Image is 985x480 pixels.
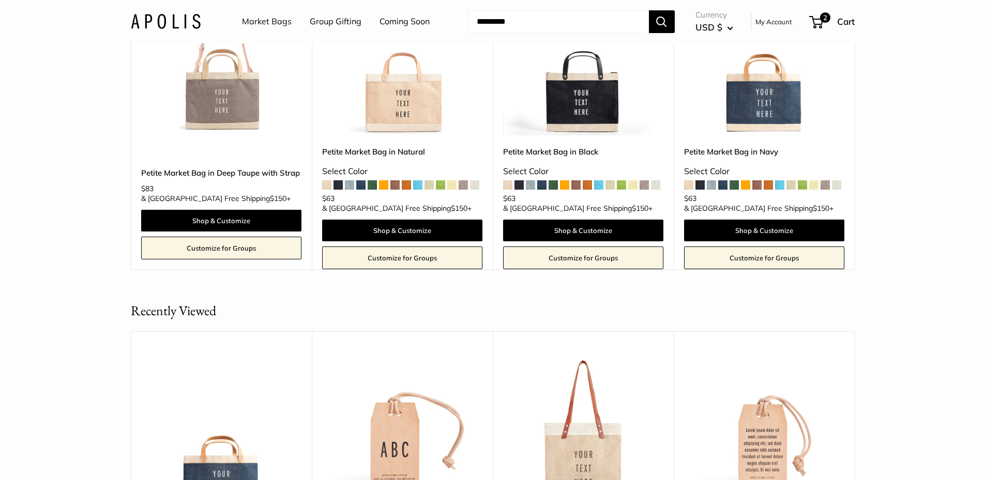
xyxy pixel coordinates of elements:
a: Customize for Groups [684,246,844,269]
button: Search [649,10,675,33]
div: Select Color [322,164,482,179]
a: Petite Market Bag in Deep Taupe with Strap [141,167,301,179]
span: Currency [695,8,733,22]
span: & [GEOGRAPHIC_DATA] Free Shipping + [322,205,472,212]
span: $150 [451,204,467,213]
a: Market Bags [242,14,292,29]
a: Shop & Customize [322,220,482,241]
a: 2 Cart [810,13,855,30]
a: Customize for Groups [322,246,482,269]
span: 2 [820,12,830,23]
span: $150 [813,204,829,213]
span: $63 [503,194,516,203]
a: My Account [755,16,792,28]
input: Search... [468,10,649,33]
img: Apolis [131,14,201,29]
div: Select Color [503,164,663,179]
a: Customize for Groups [141,237,301,259]
span: $63 [322,194,335,203]
a: Shop & Customize [503,220,663,241]
a: Petite Market Bag in Natural [322,146,482,158]
span: $150 [270,194,286,203]
span: & [GEOGRAPHIC_DATA] Free Shipping + [503,205,653,212]
a: Customize for Groups [503,246,663,269]
a: Petite Market Bag in Black [503,146,663,158]
a: Petite Market Bag in Navy [684,146,844,158]
span: $63 [684,194,696,203]
span: $83 [141,184,154,193]
button: USD $ [695,19,733,36]
span: Cart [837,16,855,27]
a: Group Gifting [310,14,361,29]
a: Coming Soon [380,14,430,29]
div: Select Color [684,164,844,179]
span: & [GEOGRAPHIC_DATA] Free Shipping + [684,205,834,212]
span: & [GEOGRAPHIC_DATA] Free Shipping + [141,195,291,202]
span: $150 [632,204,648,213]
a: Shop & Customize [141,210,301,231]
span: USD $ [695,22,722,33]
a: Shop & Customize [684,220,844,241]
h2: Recently Viewed [131,301,216,321]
